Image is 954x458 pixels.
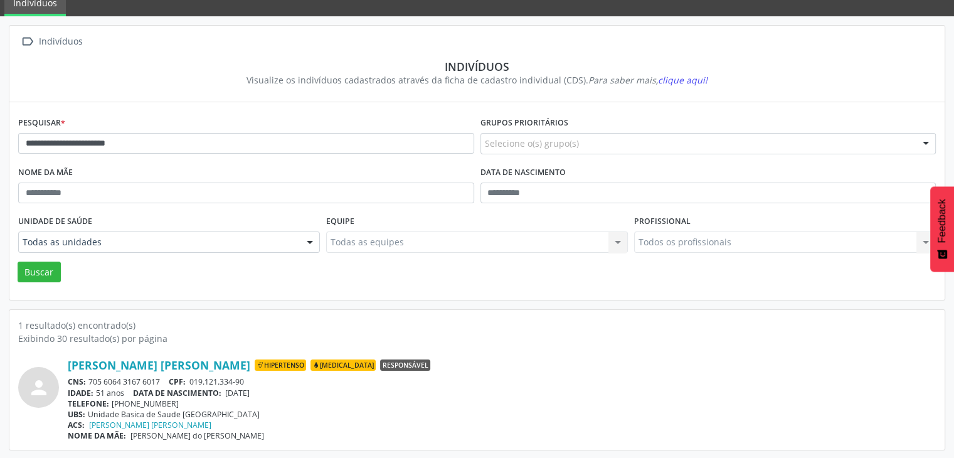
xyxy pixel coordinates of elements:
[68,430,126,441] span: NOME DA MÃE:
[18,332,936,345] div: Exibindo 30 resultado(s) por página
[68,388,936,398] div: 51 anos
[480,163,566,183] label: Data de nascimento
[480,114,568,133] label: Grupos prioritários
[310,359,376,371] span: [MEDICAL_DATA]
[133,388,221,398] span: DATA DE NASCIMENTO:
[380,359,430,371] span: Responsável
[89,420,211,430] a: [PERSON_NAME] [PERSON_NAME]
[225,388,250,398] span: [DATE]
[68,398,936,409] div: [PHONE_NUMBER]
[68,409,936,420] div: Unidade Basica de Saude [GEOGRAPHIC_DATA]
[23,236,294,248] span: Todas as unidades
[485,137,579,150] span: Selecione o(s) grupo(s)
[27,73,927,87] div: Visualize os indivíduos cadastrados através da ficha de cadastro individual (CDS).
[36,33,85,51] div: Indivíduos
[18,212,92,232] label: Unidade de saúde
[18,163,73,183] label: Nome da mãe
[189,376,244,387] span: 019.121.334-90
[68,376,86,387] span: CNS:
[658,74,708,86] span: clique aqui!
[68,376,936,387] div: 705 6064 3167 6017
[169,376,186,387] span: CPF:
[930,186,954,272] button: Feedback - Mostrar pesquisa
[130,430,264,441] span: [PERSON_NAME] do [PERSON_NAME]
[18,262,61,283] button: Buscar
[18,319,936,332] div: 1 resultado(s) encontrado(s)
[68,409,85,420] span: UBS:
[68,388,93,398] span: IDADE:
[936,199,948,243] span: Feedback
[28,376,50,399] i: person
[326,212,354,232] label: Equipe
[255,359,306,371] span: Hipertenso
[68,420,85,430] span: ACS:
[68,398,109,409] span: TELEFONE:
[68,358,250,372] a: [PERSON_NAME] [PERSON_NAME]
[634,212,691,232] label: Profissional
[18,33,85,51] a:  Indivíduos
[588,74,708,86] i: Para saber mais,
[27,60,927,73] div: Indivíduos
[18,114,65,133] label: Pesquisar
[18,33,36,51] i: 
